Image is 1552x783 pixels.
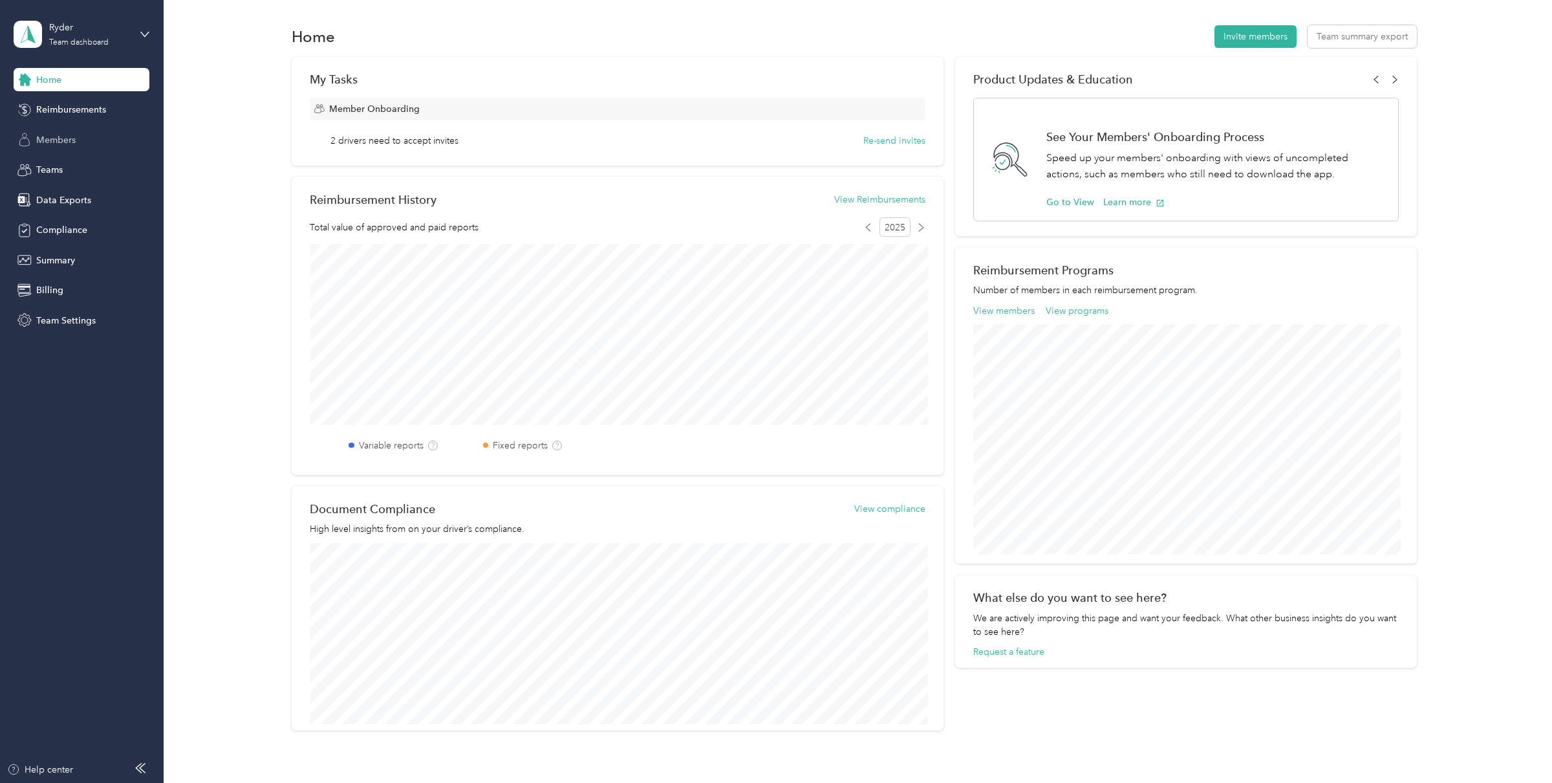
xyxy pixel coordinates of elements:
[834,193,925,206] button: View Reimbursements
[1308,25,1417,48] button: Team summary export
[310,221,479,234] span: Total value of approved and paid reports
[36,73,61,87] span: Home
[973,612,1399,639] div: We are actively improving this page and want your feedback. What other business insights do you w...
[973,304,1035,318] button: View members
[310,72,925,86] div: My Tasks
[1046,150,1385,182] p: Speed up your members' onboarding with views of uncompleted actions, such as members who still ne...
[49,39,109,47] div: Team dashboard
[36,314,96,327] span: Team Settings
[36,254,75,267] span: Summary
[1480,711,1552,783] iframe: Everlance-gr Chat Button Frame
[359,439,424,452] label: Variable reports
[973,645,1044,659] button: Request a feature
[1046,195,1094,209] button: Go to View
[36,223,87,237] span: Compliance
[854,502,925,516] button: View compliance
[292,30,335,43] h1: Home
[310,193,436,206] h2: Reimbursement History
[973,72,1133,86] span: Product Updates & Education
[36,133,76,147] span: Members
[36,193,91,207] span: Data Exports
[1046,130,1385,144] h1: See Your Members' Onboarding Process
[36,283,63,297] span: Billing
[310,502,435,516] h2: Document Compliance
[329,102,420,116] span: Member Onboarding
[49,21,130,34] div: Ryder
[1214,25,1297,48] button: Invite members
[879,217,911,237] span: 2025
[973,591,1399,604] div: What else do you want to see here?
[7,763,73,777] button: Help center
[1103,195,1165,209] button: Learn more
[310,522,925,536] p: High level insights from on your driver’s compliance.
[1046,304,1108,318] button: View programs
[973,283,1399,297] p: Number of members in each reimbursement program.
[330,134,458,148] span: 2 drivers need to accept invites
[863,134,925,148] button: Re-send invites
[973,263,1399,277] h2: Reimbursement Programs
[36,163,63,177] span: Teams
[493,439,548,452] label: Fixed reports
[36,103,106,116] span: Reimbursements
